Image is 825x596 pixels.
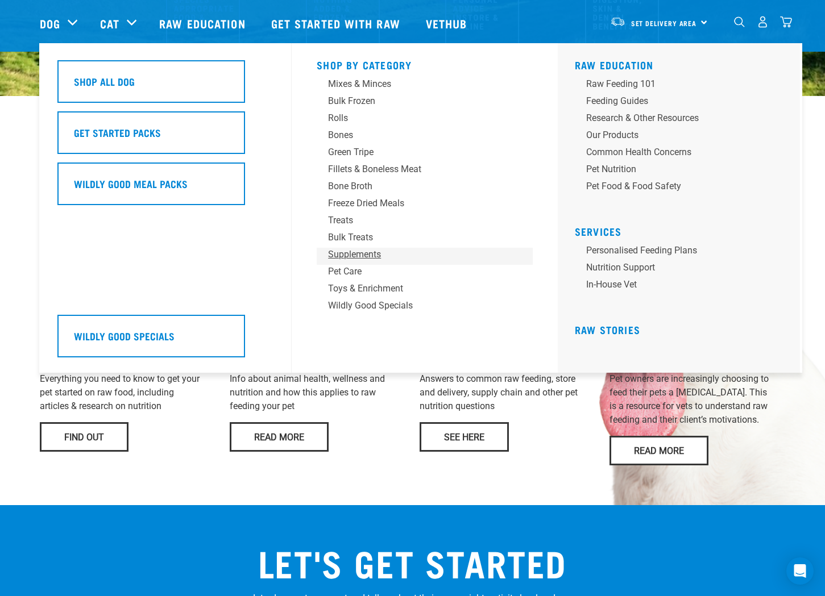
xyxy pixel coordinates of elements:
[757,16,769,28] img: user.png
[328,214,505,227] div: Treats
[317,94,533,111] a: Bulk Frozen
[317,197,533,214] a: Freeze Dried Meals
[57,315,273,366] a: Wildly Good Specials
[610,372,786,427] p: Pet owners are increasingly choosing to feed their pets a [MEDICAL_DATA]. This is a resource for ...
[586,162,764,176] div: Pet Nutrition
[317,231,533,248] a: Bulk Treats
[317,128,533,145] a: Bones
[317,265,533,282] a: Pet Care
[328,197,505,210] div: Freeze Dried Meals
[317,214,533,231] a: Treats
[586,111,764,125] div: Research & Other Resources
[251,541,574,582] h2: LET'S GET STARTED
[575,111,791,128] a: Research & Other Resources
[74,328,175,343] h5: Wildly Good Specials
[328,145,505,159] div: Green Tripe
[317,59,533,68] h5: Shop By Category
[586,77,764,91] div: Raw Feeding 101
[317,180,533,197] a: Bone Broth
[575,180,791,197] a: Pet Food & Food Safety
[610,436,708,465] a: Read More
[575,244,791,261] a: Personalised Feeding Plans
[328,180,505,193] div: Bone Broth
[328,111,505,125] div: Rolls
[328,265,505,278] div: Pet Care
[317,248,533,265] a: Supplements
[57,60,273,111] a: Shop All Dog
[328,128,505,142] div: Bones
[631,21,697,25] span: Set Delivery Area
[317,77,533,94] a: Mixes & Minces
[328,162,505,176] div: Fillets & Boneless Meat
[575,128,791,145] a: Our Products
[734,16,745,27] img: home-icon-1@2x.png
[57,162,273,214] a: Wildly Good Meal Packs
[586,128,764,142] div: Our Products
[610,16,625,27] img: van-moving.png
[586,180,764,193] div: Pet Food & Food Safety
[40,15,60,32] a: Dog
[74,74,135,89] h5: Shop All Dog
[317,299,533,316] a: Wildly Good Specials
[57,111,273,162] a: Get Started Packs
[230,372,406,413] p: Info about animal health, wellness and nutrition and how this applies to raw feeding your pet
[328,77,505,91] div: Mixes & Minces
[575,278,791,295] a: In-house vet
[328,299,505,312] div: Wildly Good Specials
[40,372,216,413] p: Everything you need to know to get your pet started on raw food, including articles & research on...
[260,1,414,46] a: Get started with Raw
[230,422,329,452] a: Read More
[786,557,814,585] div: Open Intercom Messenger
[586,94,764,108] div: Feeding Guides
[328,94,505,108] div: Bulk Frozen
[575,162,791,180] a: Pet Nutrition
[317,145,533,162] a: Green Tripe
[575,327,640,332] a: Raw Stories
[328,231,505,244] div: Bulk Treats
[575,62,654,68] a: Raw Education
[414,1,482,46] a: Vethub
[575,77,791,94] a: Raw Feeding 101
[148,1,259,46] a: Raw Education
[74,125,161,140] h5: Get Started Packs
[420,372,596,413] p: Answers to common raw feeding, store and delivery, supply chain and other pet nutrition questions
[780,16,792,28] img: home-icon@2x.png
[575,261,791,278] a: Nutrition Support
[40,422,128,452] a: Find Out
[420,422,509,452] a: See Here
[317,282,533,299] a: Toys & Enrichment
[317,162,533,180] a: Fillets & Boneless Meat
[575,226,791,235] h5: Services
[100,15,119,32] a: Cat
[586,145,764,159] div: Common Health Concerns
[317,111,533,128] a: Rolls
[575,94,791,111] a: Feeding Guides
[328,282,505,295] div: Toys & Enrichment
[74,176,188,191] h5: Wildly Good Meal Packs
[575,145,791,162] a: Common Health Concerns
[328,248,505,261] div: Supplements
